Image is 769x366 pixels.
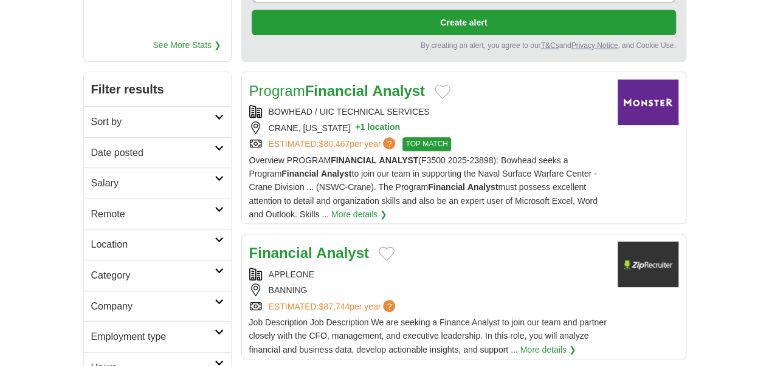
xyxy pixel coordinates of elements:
strong: Analyst [316,245,369,261]
strong: Financial [305,83,368,99]
strong: ANALYST [379,155,418,165]
strong: Financial [249,245,312,261]
h2: Company [91,299,215,314]
a: Category [84,260,231,291]
a: ESTIMATED:$80,467per year? [269,137,398,151]
div: By creating an alert, you agree to our and , and Cookie Use. [252,40,676,52]
a: Location [84,229,231,260]
a: Salary [84,168,231,198]
a: Date posted [84,137,231,168]
span: TOP MATCH [402,137,450,151]
a: Privacy Notice [571,41,618,50]
h2: Location [91,237,215,252]
a: Company [84,291,231,322]
h2: Salary [91,175,215,191]
strong: FINANCIAL [331,155,376,165]
div: CRANE, [US_STATE] [249,121,608,135]
span: + [355,121,360,135]
h2: Filter results [84,72,231,106]
button: Add to favorite jobs [435,84,450,99]
h2: Date posted [91,145,215,161]
a: Financial Analyst [249,245,369,261]
a: More details ❯ [520,343,576,356]
div: BANNING [249,283,608,297]
img: Company logo [618,80,678,125]
a: Employment type [84,321,231,352]
button: Create alert [252,10,676,35]
span: ? [383,137,395,149]
strong: Financial [428,182,465,192]
a: See More Stats ❯ [153,38,221,52]
span: Overview PROGRAM (F3500 2025-23898): Bowhead seeks a Program to join our team in supporting the N... [249,155,598,220]
strong: Financial [281,169,319,178]
a: ESTIMATED:$87,744per year? [269,300,398,313]
a: Sort by [84,106,231,137]
a: Remote [84,198,231,229]
span: $87,744 [319,302,350,311]
div: BOWHEAD / UIC TECHNICAL SERVICES [249,105,608,118]
h2: Sort by [91,114,215,130]
span: Job Description Job Description We are seeking a Finance Analyst to join our team and partner clo... [249,317,607,354]
div: APPLEONE [249,268,608,281]
h2: Category [91,268,215,283]
strong: Analyst [372,83,425,99]
a: More details ❯ [331,208,387,221]
h2: Employment type [91,329,215,345]
strong: Analyst [467,182,498,192]
h2: Remote [91,206,215,222]
a: ProgramFinancial Analyst [249,83,425,99]
span: ? [383,300,395,312]
button: +1 location [355,121,400,135]
span: $80,467 [319,139,350,149]
a: T&Cs [540,41,559,50]
img: Company logo [618,242,678,287]
strong: Analyst [321,169,352,178]
button: Add to favorite jobs [379,246,395,261]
